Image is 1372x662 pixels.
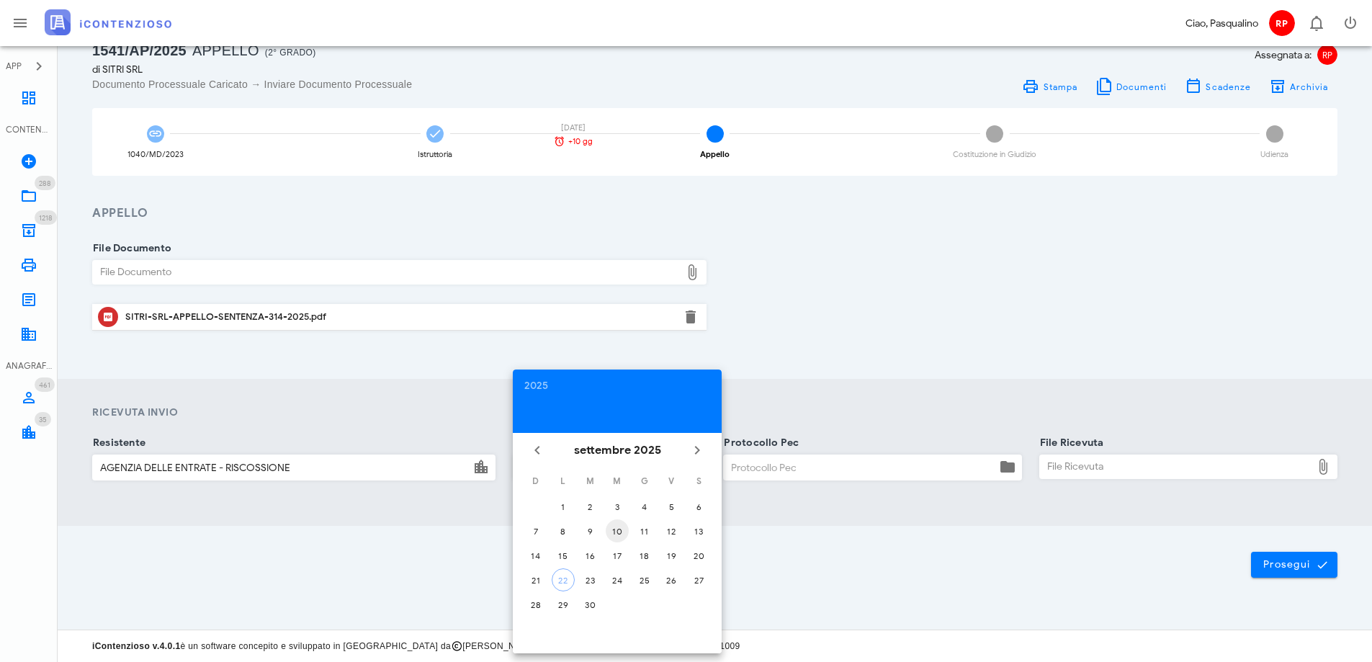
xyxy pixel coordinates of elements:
[1266,125,1283,143] span: 5
[633,550,656,561] div: 18
[552,550,575,561] div: 15
[1260,151,1288,158] div: Udienza
[418,151,452,158] div: Istruttoria
[552,501,575,512] div: 1
[1185,16,1258,31] div: Ciao, Pasqualino
[568,138,593,146] span: +10 gg
[93,455,470,480] input: Resistente
[687,495,710,518] button: 6
[265,48,316,58] span: (2° Grado)
[687,568,710,591] button: 27
[127,151,184,158] div: 1040/MD/2023
[1260,76,1337,97] button: Archivia
[606,495,629,518] button: 3
[660,495,683,518] button: 5
[92,77,707,91] div: Documento Processuale Caricato → Inviare Documento Processuale
[524,437,550,463] button: Il mese scorso
[1042,81,1077,92] span: Stampa
[606,544,629,567] button: 17
[92,43,187,58] span: 1541/AP/2025
[524,526,547,537] div: 7
[552,519,575,542] button: 8
[509,436,564,450] label: Data Invio
[35,412,51,426] span: Distintivo
[633,544,656,567] button: 18
[552,544,575,567] button: 15
[39,415,47,424] span: 35
[578,495,601,518] button: 2
[660,544,683,567] button: 19
[604,469,630,493] th: M
[89,436,145,450] label: Resistente
[92,641,180,651] strong: iContenzioso v.4.0.1
[1255,48,1312,63] span: Assegnata a:
[659,469,685,493] th: V
[552,593,575,616] button: 29
[578,599,601,610] div: 30
[523,469,549,493] th: D
[1176,76,1260,97] button: Scadenze
[1086,76,1176,97] button: Documenti
[633,575,656,586] div: 25
[568,436,667,465] button: settembre 2025
[548,124,598,132] div: [DATE]
[1036,436,1104,450] label: File Ricevuta
[524,519,547,542] button: 7
[89,241,171,256] label: File Documento
[524,593,547,616] button: 28
[1299,6,1333,40] button: Distintivo
[633,568,656,591] button: 25
[92,62,707,77] div: di SITRI SRL
[578,526,601,537] div: 9
[1269,10,1295,36] span: RP
[633,519,656,542] button: 11
[577,469,603,493] th: M
[35,210,57,225] span: Distintivo
[1251,552,1337,578] button: Prosegui
[606,519,629,542] button: 10
[6,123,52,136] div: CONTENZIOSO
[700,151,730,158] div: Appello
[724,455,995,480] input: Protocollo Pec
[684,437,710,463] button: Il prossimo mese
[550,469,576,493] th: L
[92,205,1337,223] h3: Appello
[524,599,547,610] div: 28
[660,501,683,512] div: 5
[687,519,710,542] button: 13
[578,550,601,561] div: 16
[578,593,601,616] button: 30
[1263,558,1326,571] span: Prosegui
[45,9,171,35] img: logo-text-2x.png
[524,544,547,567] button: 14
[552,575,574,586] div: 22
[606,501,629,512] div: 3
[1264,6,1299,40] button: RP
[524,568,547,591] button: 21
[1289,81,1329,92] span: Archivia
[192,43,259,58] span: Appello
[1317,45,1337,65] span: RP
[552,568,575,591] button: 22
[39,380,50,390] span: 461
[39,179,51,188] span: 288
[687,550,710,561] div: 20
[660,568,683,591] button: 26
[707,125,724,143] span: 3
[552,526,575,537] div: 8
[524,381,710,391] div: 2025
[687,526,710,537] div: 13
[578,519,601,542] button: 9
[578,575,601,586] div: 23
[682,308,699,326] button: Elimina
[633,501,656,512] div: 4
[125,311,673,323] div: SITRI-SRL-APPELLO-SENTENZA-314-2025.pdf
[1040,455,1312,478] div: File Ricevuta
[92,405,1337,420] h4: Ricevuta Invio
[578,501,601,512] div: 2
[660,519,683,542] button: 12
[125,305,673,328] div: Clicca per aprire un'anteprima del file o scaricarlo
[578,544,601,567] button: 16
[35,377,55,392] span: Distintivo
[578,568,601,591] button: 23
